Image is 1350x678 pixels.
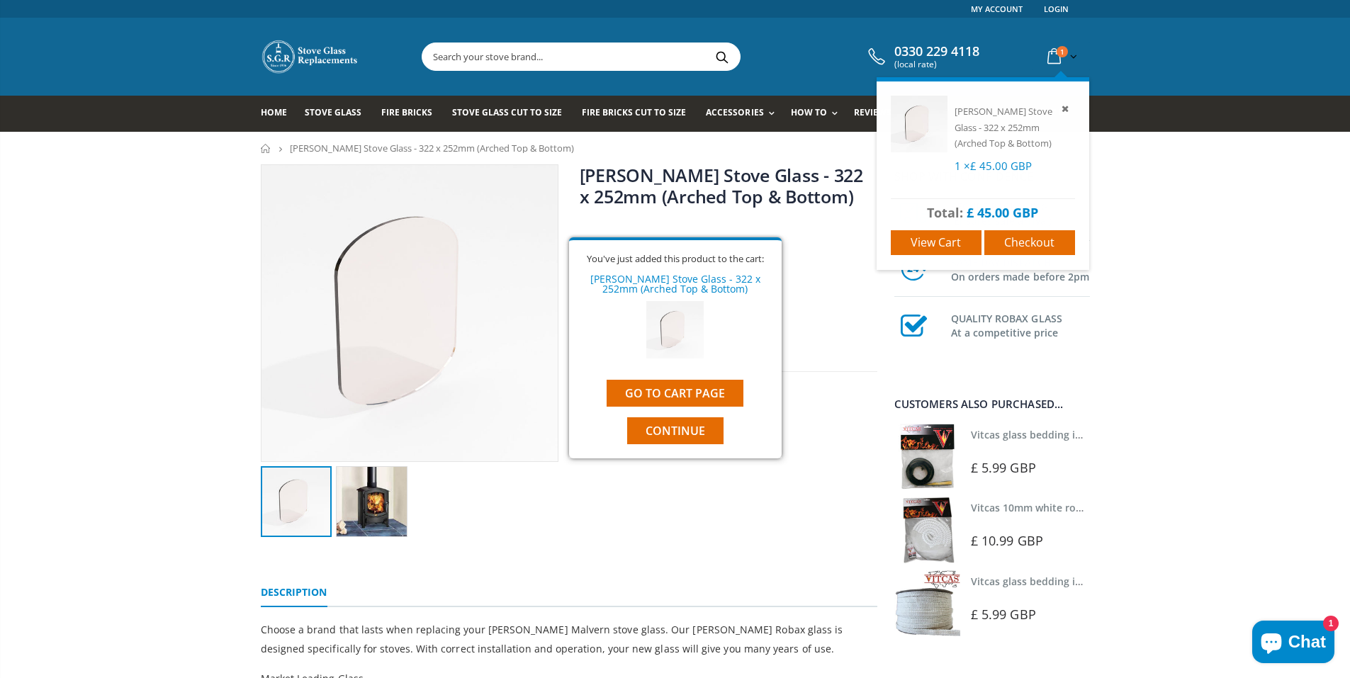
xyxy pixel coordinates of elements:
a: Stove Glass [305,96,372,132]
span: Total: [927,204,963,221]
div: Customers also purchased... [894,399,1090,409]
span: £ 45.00 GBP [580,236,663,256]
span: £ 45.00 GBP [970,159,1032,173]
span: £ 5.99 GBP [971,459,1036,476]
a: Vitcas glass bedding in tape - 2mm x 15mm x 2 meters (White) [971,575,1272,588]
span: View cart [911,235,961,250]
img: Vitcas stove glass bedding in tape [894,570,960,636]
a: [PERSON_NAME] Stove Glass - 322 x 252mm (Arched Top & Bottom) [580,163,863,208]
a: Home [261,96,298,132]
img: Vitcas stove glass bedding in tape [894,424,960,490]
img: stoveglassroundedtopandbottom_800x_crop_center.jpg [261,165,558,461]
a: Vitcas glass bedding in tape - 2mm x 10mm x 2 meters [971,428,1235,441]
img: Clarke Malvern Stove Glass - 322 x 252mm (Arched Top & Bottom) [646,301,704,358]
a: Description [261,579,327,607]
span: £ 10.99 GBP [971,532,1043,549]
span: Fire Bricks [381,106,432,118]
img: Clarke_Malvern_Stove_150x150.jpg [336,466,407,538]
span: 1 × [955,159,1032,173]
inbox-online-store-chat: Shopify online store chat [1248,621,1339,667]
span: Stove Glass [305,106,361,118]
img: Stove Glass Replacement [261,39,360,74]
span: [PERSON_NAME] Stove Glass - 322 x 252mm (Arched Top & Bottom) [290,142,574,154]
a: Fire Bricks [381,96,443,132]
img: Clarke Malvern Stove Glass - 322 x 252mm (Arched Top & Bottom) [891,96,947,152]
a: Stove Glass Cut To Size [452,96,573,132]
a: Go to cart page [607,380,743,407]
span: 1 [1057,46,1068,57]
a: Remove item [1059,101,1075,117]
a: [PERSON_NAME] Stove Glass - 322 x 252mm (Arched Top & Bottom) [955,105,1052,149]
a: How To [791,96,845,132]
img: Vitcas white rope, glue and gloves kit 10mm [894,497,960,563]
img: stoveglassroundedtopandbottom_150x150.jpg [261,466,332,538]
span: Fire Bricks Cut To Size [582,106,686,118]
button: Search [707,43,738,70]
span: 0330 229 4118 [894,44,979,60]
div: You've just added this product to the cart: [580,254,771,264]
span: Reviews [854,106,891,118]
span: Choose a brand that lasts when replacing your [PERSON_NAME] Malvern stove glass. Our [PERSON_NAME... [261,623,843,655]
span: Checkout [1004,235,1054,250]
button: Continue [627,417,724,444]
span: How To [791,106,827,118]
a: Reviews [854,96,902,132]
a: 1 [1042,43,1080,70]
span: Home [261,106,287,118]
a: [PERSON_NAME] Stove Glass - 322 x 252mm (Arched Top & Bottom) [590,272,760,295]
a: Accessories [706,96,781,132]
input: Search your stove brand... [422,43,899,70]
a: Checkout [984,230,1075,255]
a: View cart [891,230,981,255]
a: Home [261,144,271,153]
a: 0330 229 4118 (local rate) [865,44,979,69]
a: Fire Bricks Cut To Size [582,96,697,132]
span: Accessories [706,106,763,118]
span: £ 5.99 GBP [971,606,1036,623]
span: £ 45.00 GBP [967,204,1038,221]
h3: QUALITY ROBAX GLASS At a competitive price [951,309,1090,340]
a: Vitcas 10mm white rope kit - includes rope seal and glue! [971,501,1249,514]
span: Continue [646,423,705,439]
span: Stove Glass Cut To Size [452,106,562,118]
